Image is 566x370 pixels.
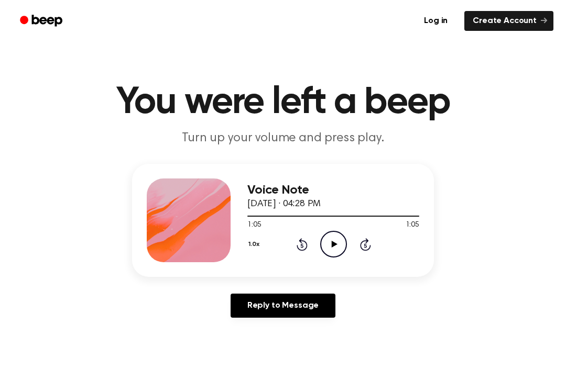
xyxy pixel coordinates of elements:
a: Reply to Message [231,294,335,318]
span: 1:05 [406,220,419,231]
h1: You were left a beep [15,84,551,121]
h3: Voice Note [247,183,419,197]
a: Beep [13,11,72,31]
span: 1:05 [247,220,261,231]
button: 1.0x [247,236,263,253]
p: Turn up your volume and press play. [82,130,484,147]
span: [DATE] · 04:28 PM [247,199,321,209]
a: Create Account [464,11,553,31]
a: Log in [413,9,458,33]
